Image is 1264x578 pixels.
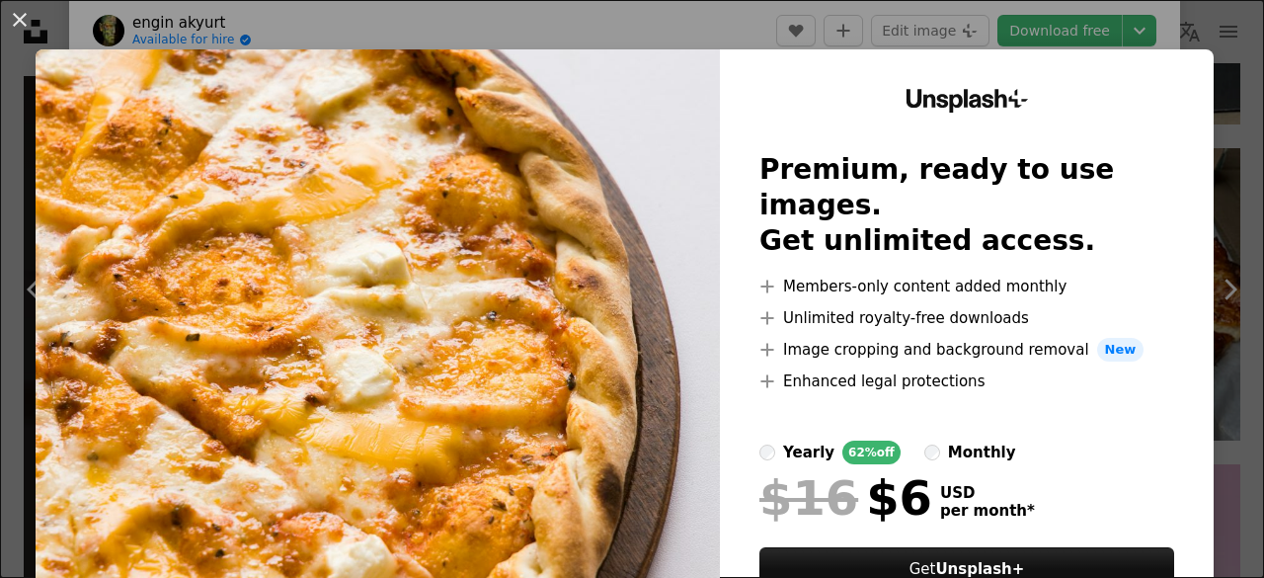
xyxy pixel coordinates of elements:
[948,441,1016,464] div: monthly
[759,472,932,524] div: $6
[759,275,1174,298] li: Members-only content added monthly
[759,445,775,460] input: yearly62%off
[759,306,1174,330] li: Unlimited royalty-free downloads
[759,338,1174,362] li: Image cropping and background removal
[759,152,1174,259] h2: Premium, ready to use images. Get unlimited access.
[842,441,901,464] div: 62% off
[935,560,1024,578] strong: Unsplash+
[940,502,1035,520] span: per month *
[759,472,858,524] span: $16
[759,370,1174,393] li: Enhanced legal protections
[1097,338,1145,362] span: New
[940,484,1035,502] span: USD
[924,445,940,460] input: monthly
[783,441,834,464] div: yearly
